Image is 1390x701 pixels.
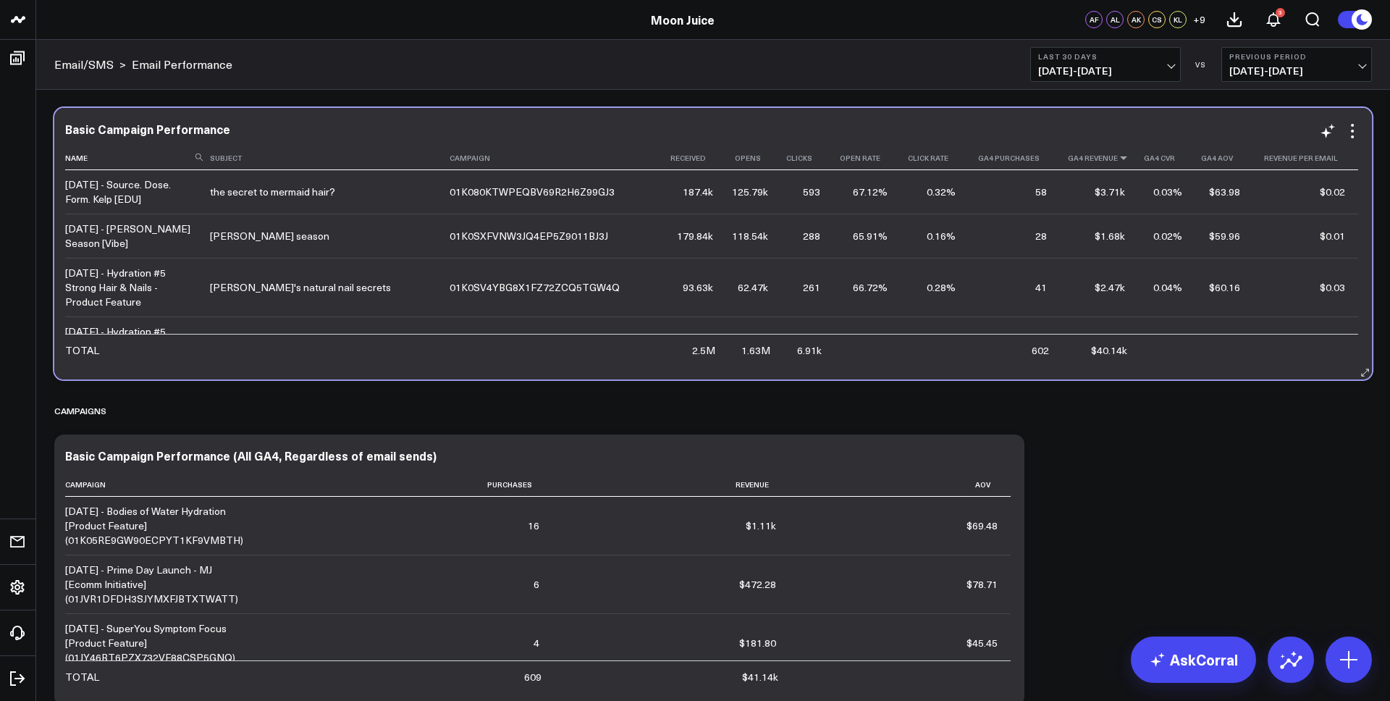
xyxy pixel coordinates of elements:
[210,146,450,170] th: Subject
[524,670,542,684] div: 609
[742,670,778,684] div: $41.14k
[1095,185,1125,199] div: $3.71k
[1038,52,1173,61] b: Last 30 Days
[450,280,620,295] div: 01K0SV4YBG8X1FZ72ZCQ5TGW4Q
[901,146,969,170] th: Click Rate
[781,146,833,170] th: Clicks
[803,229,820,243] div: 288
[1320,229,1345,243] div: $0.01
[132,56,232,72] a: Email Performance
[210,280,391,295] div: [PERSON_NAME]'s natural nail secrets
[1153,229,1182,243] div: 0.02%
[1320,280,1345,295] div: $0.03
[651,12,715,28] a: Moon Juice
[65,121,230,137] div: Basic Campaign Performance
[732,185,768,199] div: 125.79k
[1209,280,1240,295] div: $60.16
[534,636,539,650] div: 4
[692,343,715,358] div: 2.5M
[1095,280,1125,295] div: $2.47k
[1153,185,1182,199] div: 0.03%
[1030,47,1181,82] button: Last 30 Days[DATE]-[DATE]
[534,577,539,592] div: 6
[65,621,250,665] div: [DATE] - SuperYou Symptom Focus [Product Feature] (01JY46BT6PZX732VF88CSP5GNQ)
[683,280,713,295] div: 93.63k
[1035,185,1047,199] div: 58
[1221,47,1372,82] button: Previous Period[DATE]-[DATE]
[65,146,210,170] th: Name
[853,229,888,243] div: 65.91%
[65,324,197,368] div: [DATE] - Hydration #5 Strong Hair & Nails - Product Feature
[450,185,615,199] div: 01K080KTWPEQBV69R2H6Z99GJ3
[54,394,106,427] div: Campaigns
[1148,11,1166,28] div: CS
[833,146,901,170] th: Open Rate
[65,266,197,309] div: [DATE] - Hydration #5 Strong Hair & Nails - Product Feature
[450,229,608,243] div: 01K0SXFVNW3JQ4EP5Z9011BJ3J
[1229,65,1364,77] span: [DATE] - [DATE]
[665,146,727,170] th: Received
[54,56,126,72] div: >
[1085,11,1103,28] div: AF
[1131,637,1256,683] a: AskCorral
[798,343,822,358] div: 6.91k
[1106,11,1124,28] div: AL
[966,577,998,592] div: $78.71
[1253,146,1358,170] th: Revenue Per Email
[803,280,820,295] div: 261
[1127,11,1145,28] div: AK
[677,229,713,243] div: 179.84k
[54,56,114,72] a: Email/SMS
[1193,14,1205,25] span: + 9
[927,185,956,199] div: 0.32%
[65,177,197,206] div: [DATE] - Source. Dose. Form. Kelp [EDU]
[65,448,437,463] div: Basic Campaign Performance (All GA4, Regardless of email sends)
[927,229,956,243] div: 0.16%
[264,473,552,497] th: Purchases
[1169,11,1187,28] div: KL
[1095,229,1125,243] div: $1.68k
[927,280,956,295] div: 0.28%
[552,473,790,497] th: Revenue
[210,185,335,199] div: the secret to mermaid hair?
[683,185,713,199] div: 187.4k
[1153,280,1182,295] div: 0.04%
[1195,146,1253,170] th: Ga4 Aov
[1188,60,1214,69] div: VS
[1320,185,1345,199] div: $0.02
[726,146,781,170] th: Opens
[1035,280,1047,295] div: 41
[65,473,264,497] th: Campaign
[969,146,1060,170] th: Ga4 Purchases
[450,146,664,170] th: Campaign
[528,519,539,533] div: 16
[1209,229,1240,243] div: $59.96
[1060,146,1138,170] th: Ga4 Revenue
[966,636,998,650] div: $45.45
[746,519,776,533] div: $1.11k
[789,473,1011,497] th: Aov
[739,636,776,650] div: $181.80
[853,185,888,199] div: 67.12%
[803,185,820,199] div: 593
[65,222,197,251] div: [DATE] - [PERSON_NAME] Season [Vibe]
[966,519,998,533] div: $69.48
[65,563,250,606] div: [DATE] - Prime Day Launch - MJ [Ecomm Initiative] (01JVR1DFDH3SJYMXFJBTXTWATT)
[853,280,888,295] div: 66.72%
[1190,11,1208,28] button: +9
[65,504,250,547] div: [DATE] - Bodies of Water Hydration [Product Feature] (01K05RE9GW90ECPYT1KF9VMBTH)
[1229,52,1364,61] b: Previous Period
[1091,343,1127,358] div: $40.14k
[739,577,776,592] div: $472.28
[732,229,768,243] div: 118.54k
[1035,229,1047,243] div: 28
[1276,8,1285,17] div: 3
[1209,185,1240,199] div: $63.98
[65,343,99,358] div: TOTAL
[1032,343,1049,358] div: 602
[210,229,329,243] div: [PERSON_NAME] season
[738,280,768,295] div: 62.47k
[65,670,99,684] div: TOTAL
[741,343,770,358] div: 1.63M
[1038,65,1173,77] span: [DATE] - [DATE]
